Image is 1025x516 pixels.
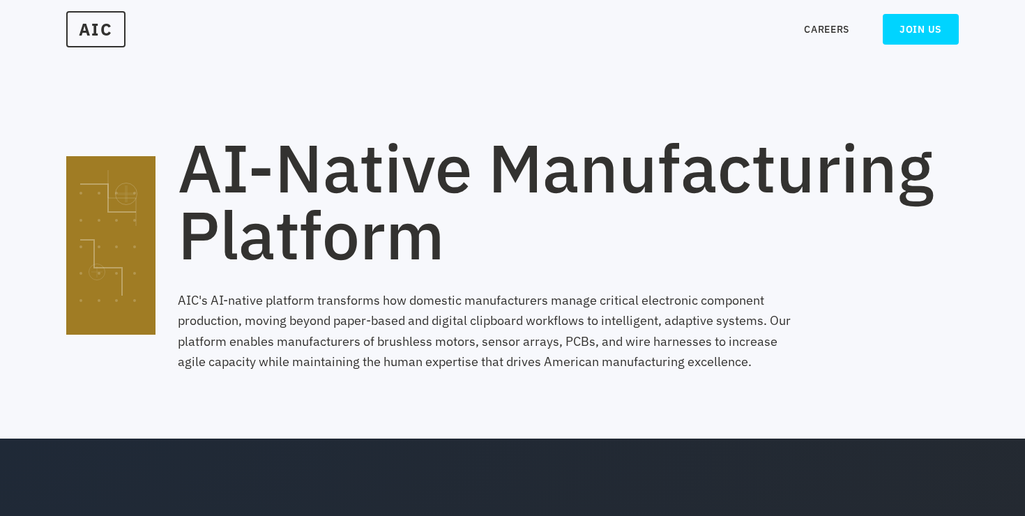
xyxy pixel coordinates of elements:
p: AIC's AI-native platform transforms how domestic manufacturers manage critical electronic compone... [178,290,803,372]
span: AI-Native Manufacturing Platform [178,124,934,278]
a: AIC [66,11,126,47]
a: JOIN US [883,14,959,45]
a: CAREERS [804,22,849,36]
